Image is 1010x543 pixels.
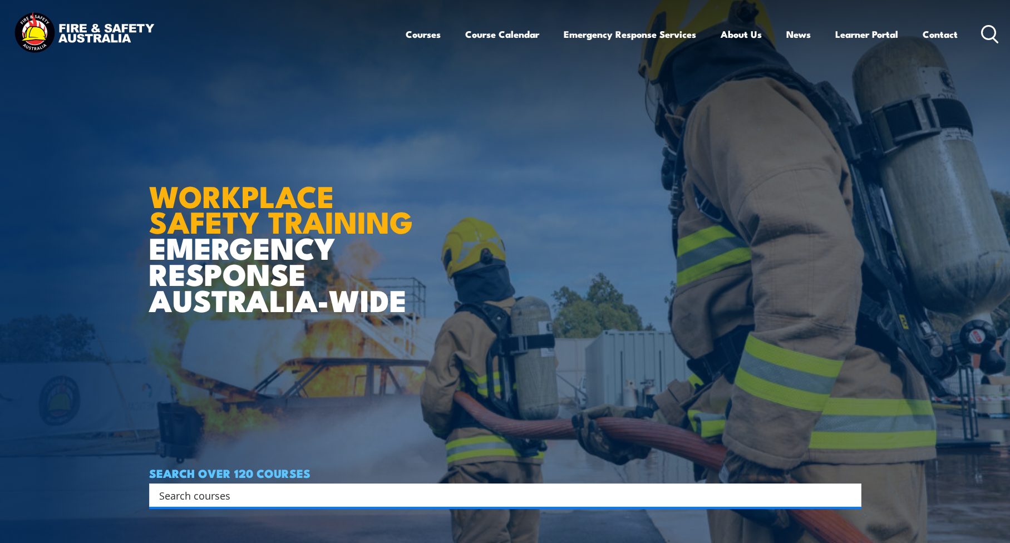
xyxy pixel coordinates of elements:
h4: SEARCH OVER 120 COURSES [149,467,861,479]
a: About Us [721,19,762,49]
a: News [786,19,811,49]
a: Courses [406,19,441,49]
a: Emergency Response Services [564,19,696,49]
form: Search form [161,487,839,503]
input: Search input [159,487,837,503]
a: Learner Portal [835,19,898,49]
a: Course Calendar [465,19,539,49]
strong: WORKPLACE SAFETY TRAINING [149,172,413,244]
h1: EMERGENCY RESPONSE AUSTRALIA-WIDE [149,155,421,313]
a: Contact [923,19,958,49]
button: Search magnifier button [842,487,858,503]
